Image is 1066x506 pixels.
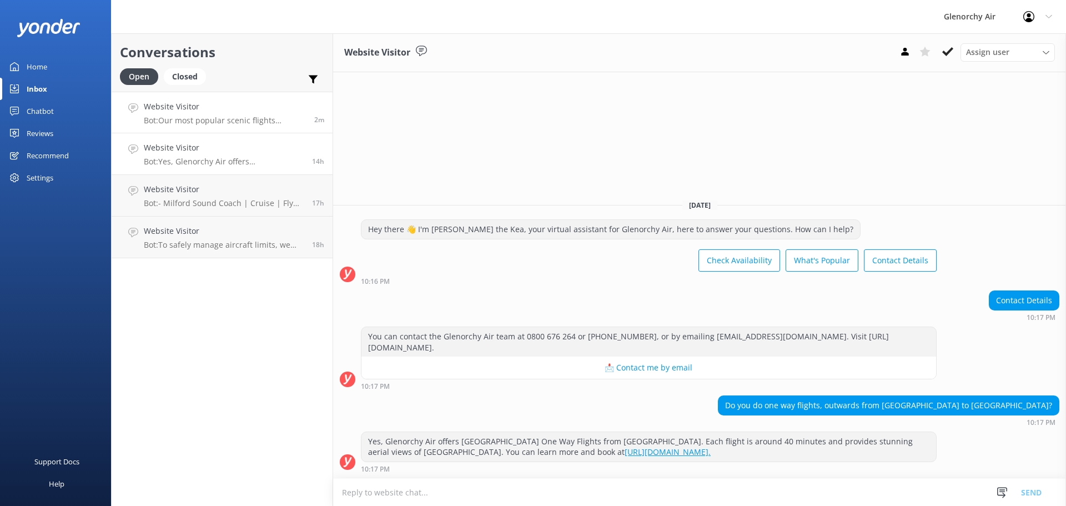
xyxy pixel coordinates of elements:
[144,116,306,126] p: Bot: Our most popular scenic flights include: - Milford Sound Fly | Cruise | Fly - Our most popul...
[361,432,936,462] div: Yes, Glenorchy Air offers [GEOGRAPHIC_DATA] One Way Flights from [GEOGRAPHIC_DATA]. Each flight i...
[144,240,304,250] p: Bot: To safely manage aircraft limits, we require passenger weights at booking. If anyone is 140 ...
[112,175,333,217] a: Website VisitorBot:- Milford Sound Coach | Cruise | Fly trips depart with the coach leaving [GEOG...
[27,100,54,122] div: Chatbot
[361,466,390,473] strong: 10:17 PM
[361,327,936,357] div: You can contact the Glenorchy Air team at 0800 676 264 or [PHONE_NUMBER], or by emailing [EMAIL_A...
[164,70,212,82] a: Closed
[144,142,304,154] h4: Website Visitor
[314,115,324,124] span: Sep 05 2025 01:00pm (UTC +12:00) Pacific/Auckland
[144,198,304,208] p: Bot: - Milford Sound Coach | Cruise | Fly trips depart with the coach leaving [GEOGRAPHIC_DATA] a...
[112,133,333,175] a: Website VisitorBot:Yes, Glenorchy Air offers [GEOGRAPHIC_DATA] One Way Flights from [GEOGRAPHIC_D...
[864,249,937,272] button: Contact Details
[49,473,64,495] div: Help
[1027,419,1055,426] strong: 10:17 PM
[1027,314,1055,321] strong: 10:17 PM
[989,313,1059,321] div: Sep 04 2025 10:17pm (UTC +12:00) Pacific/Auckland
[112,92,333,133] a: Website VisitorBot:Our most popular scenic flights include: - Milford Sound Fly | Cruise | Fly - ...
[718,396,1059,415] div: Do you do one way flights, outwards from [GEOGRAPHIC_DATA] to [GEOGRAPHIC_DATA]?
[27,78,47,100] div: Inbox
[27,144,69,167] div: Recommend
[312,240,324,249] span: Sep 04 2025 06:42pm (UTC +12:00) Pacific/Auckland
[682,201,717,210] span: [DATE]
[27,56,47,78] div: Home
[34,450,79,473] div: Support Docs
[17,19,81,37] img: yonder-white-logo.png
[961,43,1055,61] div: Assign User
[144,101,306,113] h4: Website Visitor
[312,157,324,166] span: Sep 04 2025 10:17pm (UTC +12:00) Pacific/Auckland
[966,46,1009,58] span: Assign user
[625,447,711,457] a: [URL][DOMAIN_NAME].
[120,42,324,63] h2: Conversations
[120,68,158,85] div: Open
[361,382,937,390] div: Sep 04 2025 10:17pm (UTC +12:00) Pacific/Auckland
[112,217,333,258] a: Website VisitorBot:To safely manage aircraft limits, we require passenger weights at booking. If ...
[718,418,1059,426] div: Sep 04 2025 10:17pm (UTC +12:00) Pacific/Auckland
[361,277,937,285] div: Sep 04 2025 10:16pm (UTC +12:00) Pacific/Auckland
[164,68,206,85] div: Closed
[344,46,410,60] h3: Website Visitor
[989,291,1059,310] div: Contact Details
[361,383,390,390] strong: 10:17 PM
[120,70,164,82] a: Open
[144,183,304,196] h4: Website Visitor
[27,122,53,144] div: Reviews
[144,225,304,237] h4: Website Visitor
[27,167,53,189] div: Settings
[361,357,936,379] button: 📩 Contact me by email
[361,465,937,473] div: Sep 04 2025 10:17pm (UTC +12:00) Pacific/Auckland
[361,220,860,239] div: Hey there 👋 I'm [PERSON_NAME] the Kea, your virtual assistant for Glenorchy Air, here to answer y...
[786,249,858,272] button: What's Popular
[144,157,304,167] p: Bot: Yes, Glenorchy Air offers [GEOGRAPHIC_DATA] One Way Flights from [GEOGRAPHIC_DATA]. Each fli...
[312,198,324,208] span: Sep 04 2025 07:41pm (UTC +12:00) Pacific/Auckland
[698,249,780,272] button: Check Availability
[361,278,390,285] strong: 10:16 PM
